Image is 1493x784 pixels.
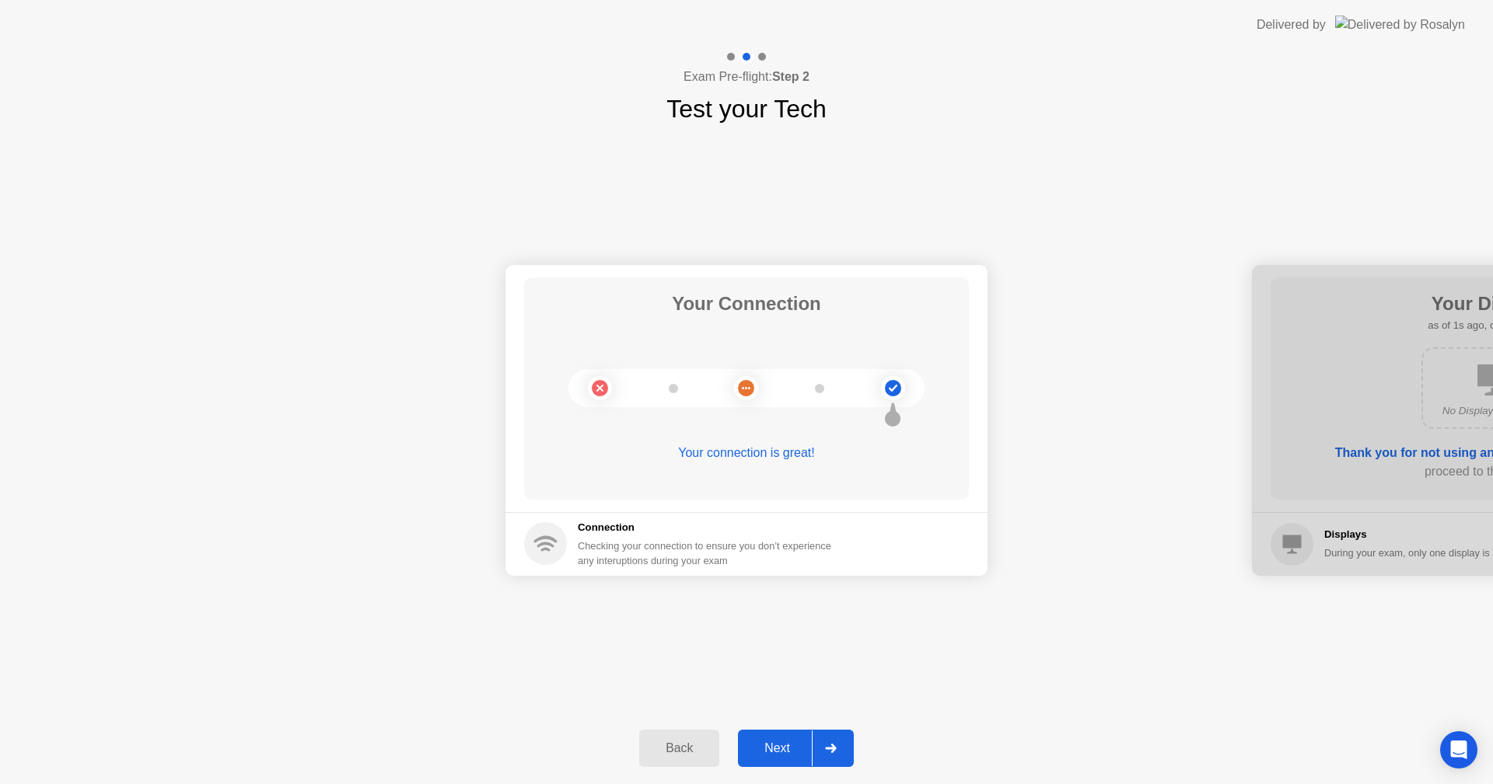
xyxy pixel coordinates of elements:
[578,538,841,568] div: Checking your connection to ensure you don’t experience any interuptions during your exam
[684,68,809,86] h4: Exam Pre-flight:
[738,730,854,767] button: Next
[743,741,812,755] div: Next
[1257,16,1326,34] div: Delivered by
[1440,731,1477,768] div: Open Intercom Messenger
[644,741,715,755] div: Back
[772,70,809,83] b: Step 2
[524,444,969,462] div: Your connection is great!
[672,290,821,318] h1: Your Connection
[666,90,827,127] h1: Test your Tech
[1335,16,1465,33] img: Delivered by Rosalyn
[578,520,841,535] h5: Connection
[639,730,719,767] button: Back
